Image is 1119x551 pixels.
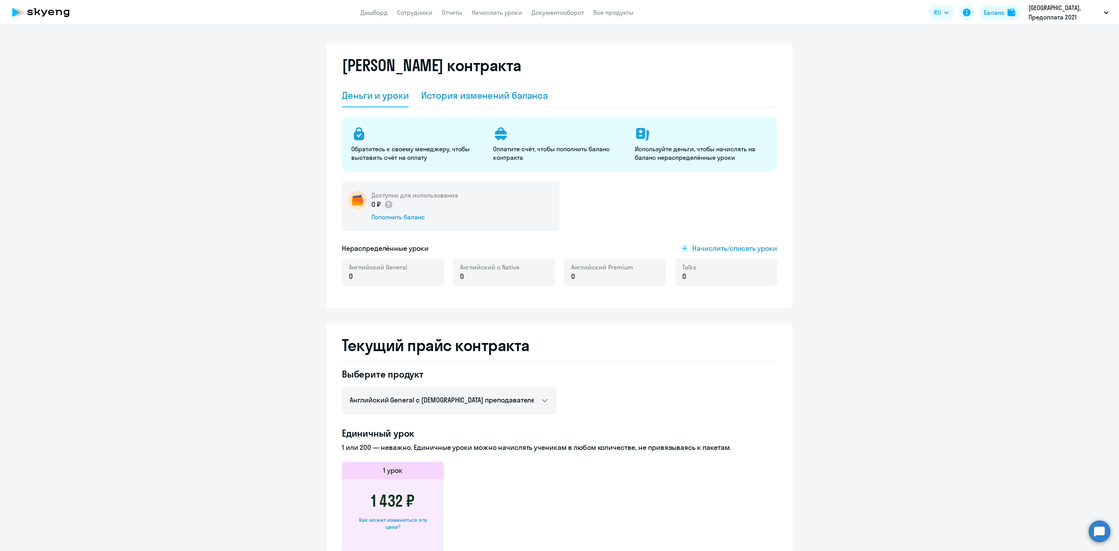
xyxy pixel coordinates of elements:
span: 0 [682,271,686,282]
a: Начислить уроки [472,9,522,16]
h5: Нераспределённые уроки [342,243,429,254]
span: Начислить/списать уроки [692,243,777,254]
span: 0 [571,271,575,282]
p: 1 или 200 — неважно. Единичные уроки можно начислять ученикам в любом количестве, не привязываясь... [342,443,777,453]
div: Деньги и уроки [342,89,409,101]
span: Английский General [349,263,407,271]
div: Пополнить баланс [371,213,458,221]
a: Документооборот [532,9,584,16]
p: Обратитесь к своему менеджеру, чтобы выставить счёт на оплату [351,145,484,162]
h5: 1 урок [383,465,403,476]
h3: 1 432 ₽ [371,492,415,510]
span: Английский Premium [571,263,633,271]
button: Балансbalance [979,5,1020,20]
span: 0 [460,271,464,282]
span: Talks [682,263,696,271]
div: Баланс [984,8,1004,17]
img: balance [1007,9,1015,16]
h5: Доступно для использования [371,191,458,199]
span: RU [934,8,941,17]
p: Оплатите счёт, чтобы пополнить баланс контракта [493,145,626,162]
p: Используйте деньги, чтобы начислять на баланс нераспределённые уроки [635,145,767,162]
div: Как может измениться эта цена? [354,516,431,530]
h2: Текущий прайс контракта [342,336,777,355]
a: Все продукты [593,9,634,16]
button: RU [929,5,954,20]
p: [GEOGRAPHIC_DATA], Предоплата 2021 [1028,3,1101,22]
img: wallet-circle.png [348,191,367,210]
div: История изменений баланса [421,89,548,101]
span: Английский с Native [460,263,519,271]
p: 0 ₽ [371,199,393,210]
a: Отчеты [442,9,462,16]
h2: [PERSON_NAME] контракта [342,56,521,75]
button: [GEOGRAPHIC_DATA], Предоплата 2021 [1025,3,1112,22]
a: Дашборд [361,9,388,16]
h4: Выберите продукт [342,368,556,380]
h4: Единичный урок [342,427,777,439]
span: 0 [349,271,353,282]
a: Сотрудники [397,9,432,16]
